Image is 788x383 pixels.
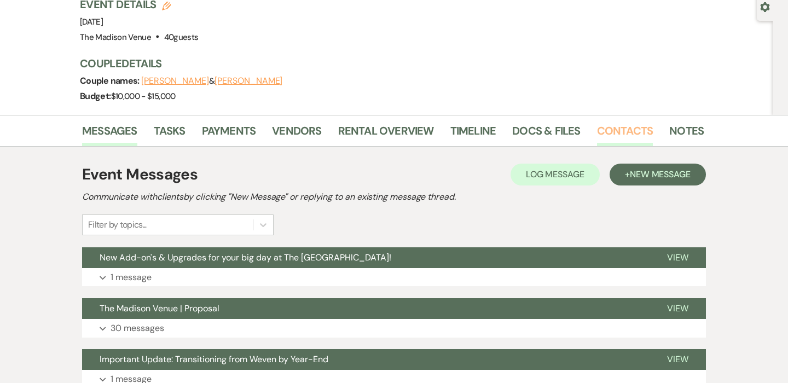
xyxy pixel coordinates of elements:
[511,164,600,185] button: Log Message
[667,303,688,314] span: View
[272,122,321,146] a: Vendors
[667,353,688,365] span: View
[215,77,282,85] button: [PERSON_NAME]
[82,122,137,146] a: Messages
[88,218,147,231] div: Filter by topics...
[650,298,706,319] button: View
[100,303,219,314] span: The Madison Venue | Proposal
[80,16,103,27] span: [DATE]
[450,122,496,146] a: Timeline
[164,32,199,43] span: 40 guests
[760,1,770,11] button: Open lead details
[111,91,176,102] span: $10,000 - $15,000
[80,32,151,43] span: The Madison Venue
[111,270,152,285] p: 1 message
[512,122,580,146] a: Docs & Files
[597,122,653,146] a: Contacts
[100,252,391,263] span: New Add-on's & Upgrades for your big day at The [GEOGRAPHIC_DATA]!
[650,349,706,370] button: View
[82,349,650,370] button: Important Update: Transitioning from Weven by Year-End
[80,56,693,71] h3: Couple Details
[82,298,650,319] button: The Madison Venue | Proposal
[141,77,209,85] button: [PERSON_NAME]
[610,164,706,185] button: +New Message
[669,122,704,146] a: Notes
[82,247,650,268] button: New Add-on's & Upgrades for your big day at The [GEOGRAPHIC_DATA]!
[80,75,141,86] span: Couple names:
[100,353,328,365] span: Important Update: Transitioning from Weven by Year-End
[338,122,434,146] a: Rental Overview
[111,321,164,335] p: 30 messages
[650,247,706,268] button: View
[526,169,584,180] span: Log Message
[80,90,111,102] span: Budget:
[82,268,706,287] button: 1 message
[82,190,706,204] h2: Communicate with clients by clicking "New Message" or replying to an existing message thread.
[141,76,282,86] span: &
[154,122,186,146] a: Tasks
[82,163,198,186] h1: Event Messages
[82,319,706,338] button: 30 messages
[202,122,256,146] a: Payments
[667,252,688,263] span: View
[630,169,691,180] span: New Message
